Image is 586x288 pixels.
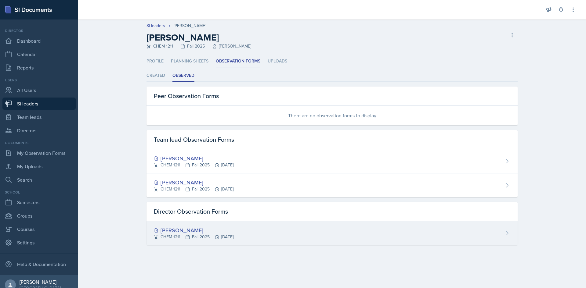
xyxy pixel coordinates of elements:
[2,210,76,222] a: Groups
[154,234,233,240] div: CHEM 1211 Fall 2025 [DATE]
[2,124,76,137] a: Directors
[146,130,518,149] div: Team lead Observation Forms
[2,147,76,159] a: My Observation Forms
[2,190,76,195] div: School
[171,55,208,67] li: Planning Sheets
[154,226,233,234] div: [PERSON_NAME]
[2,160,76,172] a: My Uploads
[172,70,194,82] li: Observed
[2,98,76,110] a: Si leaders
[2,258,76,270] div: Help & Documentation
[146,55,164,67] li: Profile
[154,162,233,168] div: CHEM 1211 Fall 2025 [DATE]
[146,43,251,49] div: CHEM 1211 Fall 2025 [PERSON_NAME]
[2,35,76,47] a: Dashboard
[146,106,518,125] div: There are no observation forms to display
[2,48,76,60] a: Calendar
[146,23,165,29] a: Si leaders
[2,196,76,208] a: Semesters
[2,62,76,74] a: Reports
[2,174,76,186] a: Search
[2,77,76,83] div: Users
[2,28,76,34] div: Director
[174,23,206,29] div: [PERSON_NAME]
[146,32,251,43] h2: [PERSON_NAME]
[146,221,518,245] a: [PERSON_NAME] CHEM 1211Fall 2025[DATE]
[154,186,233,192] div: CHEM 1211 Fall 2025 [DATE]
[2,84,76,96] a: All Users
[216,55,260,67] li: Observation Forms
[146,173,518,197] a: [PERSON_NAME] CHEM 1211Fall 2025[DATE]
[268,55,287,67] li: Uploads
[154,178,233,187] div: [PERSON_NAME]
[146,70,165,82] li: Created
[2,223,76,235] a: Courses
[20,279,61,285] div: [PERSON_NAME]
[154,154,233,162] div: [PERSON_NAME]
[2,111,76,123] a: Team leads
[146,202,518,221] div: Director Observation Forms
[2,140,76,146] div: Documents
[146,149,518,173] a: [PERSON_NAME] CHEM 1211Fall 2025[DATE]
[146,87,518,106] div: Peer Observation Forms
[2,236,76,249] a: Settings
